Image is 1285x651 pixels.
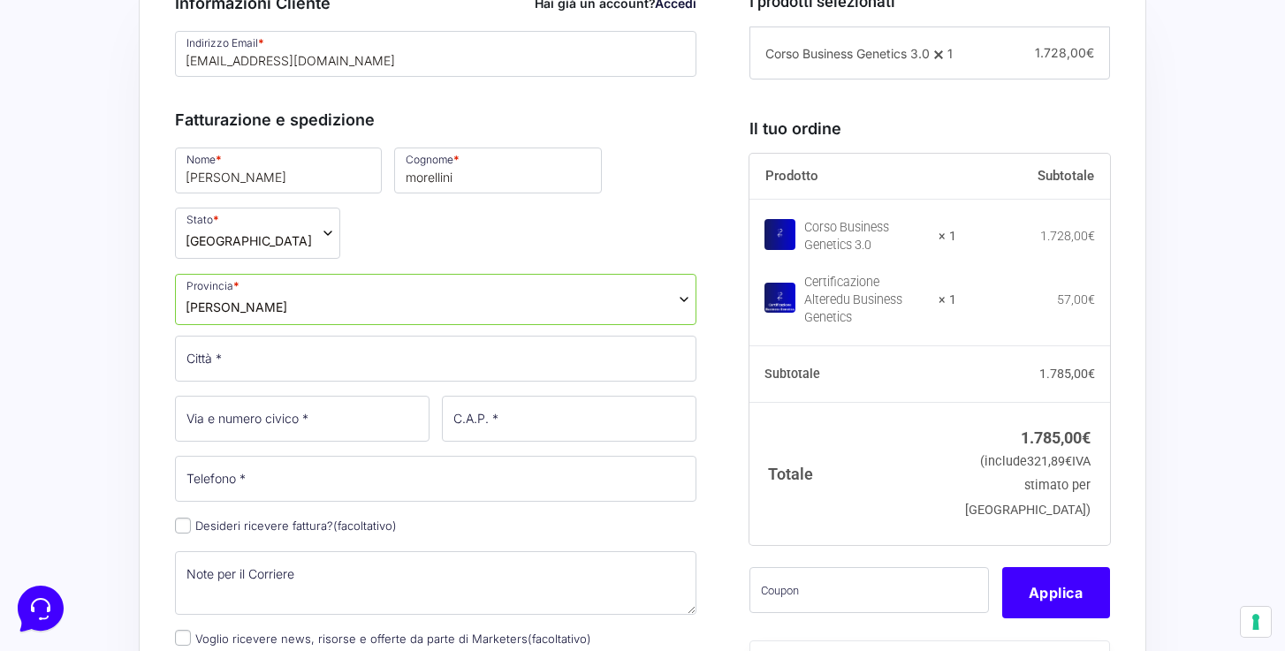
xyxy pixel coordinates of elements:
[14,582,67,635] iframe: Customerly Messenger Launcher
[14,488,123,529] button: Home
[186,298,287,316] span: Reggio Emilia
[175,518,191,534] input: Desideri ricevere fattura?(facoltativo)
[175,456,696,502] input: Telefono *
[804,274,928,327] div: Certificazione Alteredu Business Genetics
[749,567,989,613] input: Coupon
[57,99,92,134] img: dark
[1027,454,1072,469] span: 321,89
[1021,428,1091,447] bdi: 1.785,00
[749,117,1110,140] h3: Il tuo ordine
[175,632,591,646] label: Voglio ricevere news, risorse e offerte da parte di Marketers
[28,71,150,85] span: Le tue conversazioni
[749,154,957,200] th: Prodotto
[175,208,340,259] span: Stato
[1088,229,1095,243] span: €
[1082,428,1091,447] span: €
[153,513,201,529] p: Messaggi
[14,14,297,42] h2: Ciao da Marketers 👋
[765,46,930,61] span: Corso Business Genetics 3.0
[175,396,430,442] input: Via e numero civico *
[175,630,191,646] input: Voglio ricevere news, risorse e offerte da parte di Marketers(facoltativo)
[175,274,696,325] span: Provincia
[333,519,397,533] span: (facoltativo)
[28,99,64,134] img: dark
[939,228,956,246] strong: × 1
[442,396,696,442] input: C.A.P. *
[28,219,138,233] span: Trova una risposta
[231,488,339,529] button: Aiuto
[115,159,261,173] span: Inizia una conversazione
[188,219,325,233] a: Apri Centro Assistenza
[939,291,956,309] strong: × 1
[1088,367,1095,381] span: €
[394,148,601,193] input: Cognome *
[53,513,83,529] p: Home
[175,31,696,77] input: Indirizzo Email *
[749,403,957,545] th: Totale
[1002,567,1110,618] button: Applica
[28,148,325,184] button: Inizia una conversazione
[175,336,696,382] input: Città *
[1057,292,1095,307] bdi: 57,00
[749,346,957,403] th: Subtotale
[1040,229,1095,243] bdi: 1.728,00
[40,257,289,275] input: Cerca un articolo...
[175,148,382,193] input: Nome *
[764,283,795,314] img: Certificazione Alteredu Business Genetics
[186,231,312,250] span: Italia
[965,454,1091,517] small: (include IVA stimato per [GEOGRAPHIC_DATA])
[956,154,1110,200] th: Subtotale
[123,488,232,529] button: Messaggi
[1039,367,1095,381] bdi: 1.785,00
[1086,45,1094,60] span: €
[175,108,696,132] h3: Fatturazione e spedizione
[1035,45,1094,60] span: 1.728,00
[1241,607,1271,637] button: Le tue preferenze relative al consenso per le tecnologie di tracciamento
[528,632,591,646] span: (facoltativo)
[1088,292,1095,307] span: €
[947,46,953,61] span: 1
[175,519,397,533] label: Desideri ricevere fattura?
[85,99,120,134] img: dark
[1065,454,1072,469] span: €
[272,513,298,529] p: Aiuto
[764,219,795,250] img: Corso Business Genetics 3.0
[804,219,928,254] div: Corso Business Genetics 3.0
